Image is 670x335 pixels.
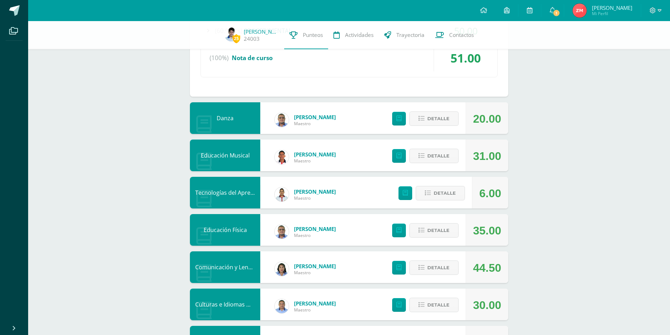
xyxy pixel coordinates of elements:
span: Maestro [294,195,336,201]
a: [PERSON_NAME] [294,300,336,307]
div: Danza [190,102,260,134]
a: Punteos [284,21,328,49]
div: 6.00 [479,178,501,209]
img: 2b8a8d37dfce9e9e6e54bdeb0b7e5ca7.png [275,113,289,127]
span: Detalle [427,149,449,162]
a: [PERSON_NAME] [294,225,336,232]
div: Tecnologías del Aprendizaje y la Comunicación [190,177,260,208]
a: Trayectoria [379,21,430,49]
span: Detalle [427,112,449,125]
div: 44.50 [473,252,501,284]
div: 20.00 [473,103,501,135]
span: Punteos [303,31,323,39]
a: [PERSON_NAME] [244,28,279,35]
span: Detalle [434,187,456,200]
span: Maestro [294,232,336,238]
span: 1 [553,9,560,17]
a: Actividades [328,21,379,49]
span: [PERSON_NAME] [592,4,632,11]
span: (100%) [210,45,229,71]
a: Contactos [430,21,479,49]
img: 2c9694ff7bfac5f5943f65b81010a575.png [275,187,289,201]
button: Detalle [409,298,459,312]
div: Educación Musical [190,140,260,171]
a: [PERSON_NAME] [294,151,336,158]
button: Detalle [409,111,459,126]
div: 51.00 [434,45,497,71]
img: 056b96c7eb92c74efcfbf319b5f39aea.png [224,27,238,41]
a: 24003 [244,35,260,43]
span: Maestro [294,307,336,313]
div: Comunicación y Lenguaje Idioma Español [190,251,260,283]
button: Detalle [409,149,459,163]
img: ea7da6ec4358329a77271c763a2d9c46.png [275,150,289,164]
button: Detalle [416,186,465,200]
div: 31.00 [473,140,501,172]
span: Maestro [294,270,336,276]
span: Detalle [427,261,449,274]
span: Contactos [449,31,474,39]
span: 25 [232,34,240,43]
span: Detalle [427,298,449,311]
a: [PERSON_NAME] [294,263,336,270]
button: Detalle [409,223,459,238]
span: Maestro [294,121,336,127]
img: 2b8a8d37dfce9e9e6e54bdeb0b7e5ca7.png [275,225,289,239]
span: Maestro [294,158,336,164]
a: [PERSON_NAME] [294,188,336,195]
span: Detalle [427,224,449,237]
a: [PERSON_NAME] [294,114,336,121]
span: Trayectoria [396,31,425,39]
img: f902e38f6c2034015b0cb4cda7b0c891.png [275,262,289,276]
button: Detalle [409,260,459,275]
img: 58211983430390fd978f7a65ba7f1128.png [275,299,289,313]
img: 67d5b4fbc1d12d3672e40db4a1e1e2a3.png [573,4,587,18]
span: Mi Perfil [592,11,632,17]
span: Nota de curso [232,54,273,62]
span: Actividades [345,31,374,39]
div: 30.00 [473,289,501,321]
div: Educación Física [190,214,260,246]
div: Culturas e Idiomas Mayas Garífuna o Xinca [190,289,260,320]
div: 35.00 [473,215,501,246]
